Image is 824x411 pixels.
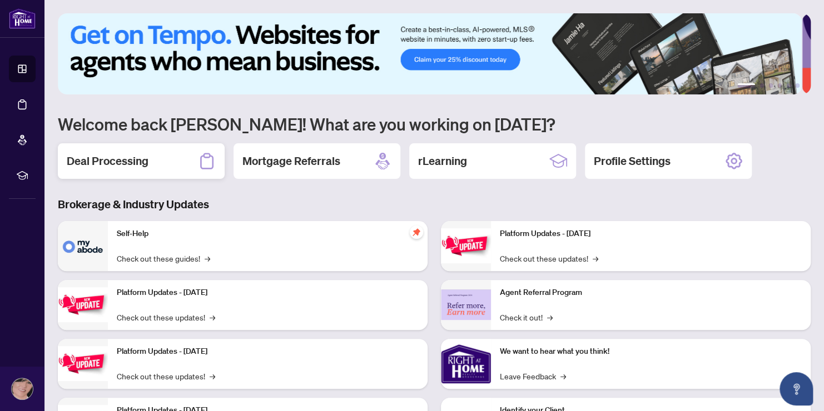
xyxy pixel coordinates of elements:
img: Platform Updates - July 21, 2025 [58,346,108,381]
span: → [547,311,553,323]
button: 3 [768,83,773,88]
p: Platform Updates - [DATE] [500,228,802,240]
h1: Welcome back [PERSON_NAME]! What are you working on [DATE]? [58,113,811,134]
img: Platform Updates - June 23, 2025 [441,228,491,263]
img: Platform Updates - September 16, 2025 [58,287,108,322]
a: Check out these updates!→ [117,370,215,382]
h3: Brokerage & Industry Updates [58,197,811,212]
p: Self-Help [117,228,419,240]
span: → [210,370,215,382]
button: 5 [786,83,791,88]
span: → [560,370,566,382]
a: Check it out!→ [500,311,553,323]
a: Check out these updates!→ [500,252,598,264]
img: logo [9,8,36,29]
h2: Mortgage Referrals [242,153,340,169]
h2: Deal Processing [67,153,148,169]
button: 1 [737,83,755,88]
p: Agent Referral Program [500,287,802,299]
h2: Profile Settings [594,153,671,169]
p: We want to hear what you think! [500,345,802,358]
img: Profile Icon [12,378,33,399]
span: → [205,252,210,264]
img: Self-Help [58,221,108,271]
button: 2 [760,83,764,88]
img: Agent Referral Program [441,289,491,320]
span: → [210,311,215,323]
img: We want to hear what you think! [441,339,491,389]
p: Platform Updates - [DATE] [117,287,419,299]
a: Leave Feedback→ [500,370,566,382]
span: pushpin [410,225,423,239]
button: 6 [795,83,800,88]
button: Open asap [780,372,813,405]
img: Slide 0 [58,13,802,94]
h2: rLearning [418,153,467,169]
a: Check out these updates!→ [117,311,215,323]
a: Check out these guides!→ [117,252,210,264]
p: Platform Updates - [DATE] [117,345,419,358]
button: 4 [777,83,782,88]
span: → [593,252,598,264]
